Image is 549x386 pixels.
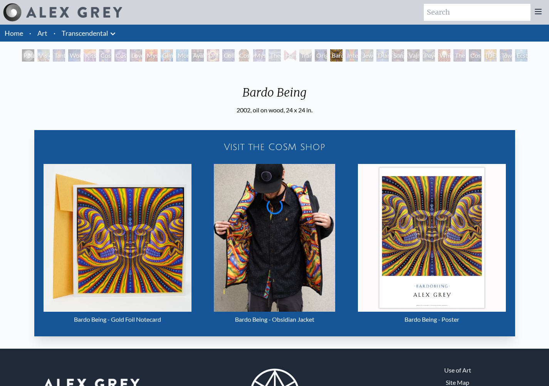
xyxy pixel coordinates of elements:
div: Ecstasy [515,49,527,62]
div: Transfiguration [299,49,312,62]
div: Polar Unity Spiral [22,49,34,62]
img: Bardo Being - Gold Foil Notecard [44,164,191,312]
div: DMT - The Spirit Molecule [207,49,219,62]
div: Love is a Cosmic Force [130,49,142,62]
div: Vajra Being [407,49,420,62]
div: Interbeing [346,49,358,62]
div: Bardo Being [330,49,342,62]
div: Kiss of the [MEDICAL_DATA] [84,49,96,62]
div: Mysteriosa 2 [145,49,158,62]
div: Song of Vajra Being [392,49,404,62]
div: Peyote Being [423,49,435,62]
a: Bardo Being - Obsidian Jacket [201,164,349,327]
div: White Light [438,49,450,62]
div: Toward the One [500,49,512,62]
div: Bardo Being - Poster [358,312,506,327]
img: Bardo Being - Obsidian Jacket [214,164,335,312]
img: Bardo Being - Poster [358,164,506,312]
a: Transcendental [62,28,108,38]
div: Bardo Being - Obsidian Jacket [201,312,349,327]
div: Theologue [269,49,281,62]
div: [DEMOGRAPHIC_DATA] [484,49,497,62]
a: Bardo Being - Poster [358,164,506,327]
div: Original Face [315,49,327,62]
div: Bardo Being - Gold Foil Notecard [44,312,191,327]
div: 2002, oil on wood, 24 x 24 in. [236,105,313,115]
div: Cosmic Artist [114,49,127,62]
div: Cosmic [DEMOGRAPHIC_DATA] [238,49,250,62]
div: Tantra [53,49,65,62]
div: Bardo Being [236,85,313,105]
a: Use of Art [444,366,471,375]
div: Diamond Being [376,49,389,62]
div: Cosmic Creativity [99,49,111,62]
input: Search [424,4,531,21]
div: Jewel Being [361,49,373,62]
div: Glimpsing the Empyrean [161,49,173,62]
a: Bardo Being - Gold Foil Notecard [44,164,191,327]
div: Visionary Origin of Language [37,49,50,62]
div: Mystic Eye [253,49,265,62]
div: Ayahuasca Visitation [191,49,204,62]
a: Home [5,29,23,37]
li: · [50,25,59,42]
li: · [26,25,34,42]
div: Hands that See [284,49,296,62]
div: Monochord [176,49,188,62]
a: Art [37,28,47,38]
div: Collective Vision [222,49,235,62]
a: Visit the CoSM Shop [39,135,510,159]
div: The Great Turn [453,49,466,62]
div: Cosmic Consciousness [469,49,481,62]
div: Wonder [68,49,81,62]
